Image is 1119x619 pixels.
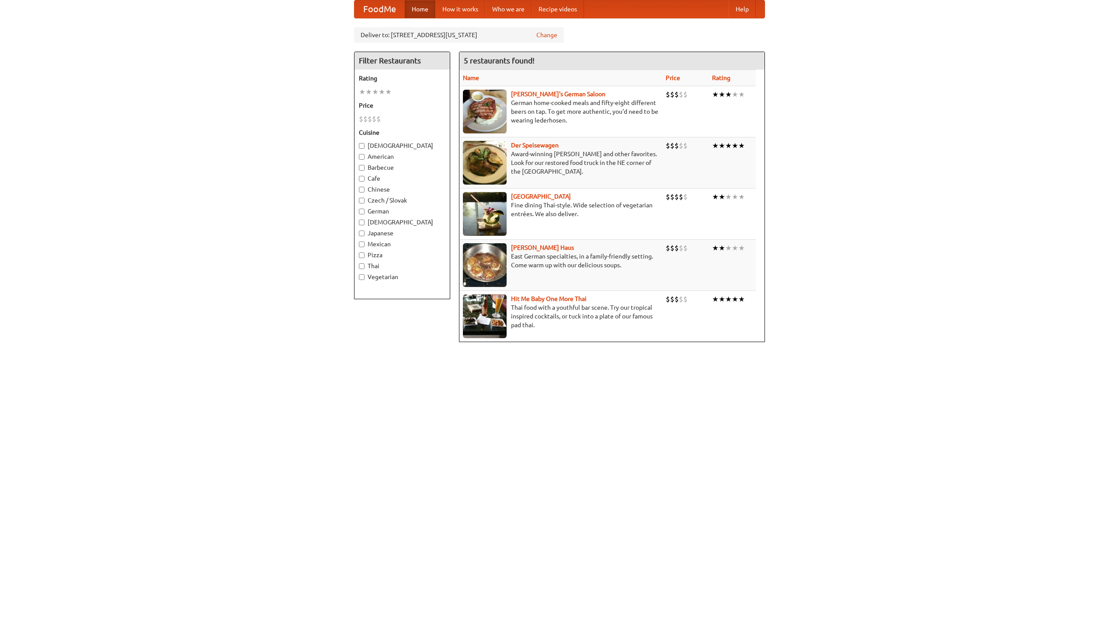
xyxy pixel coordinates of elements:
li: ★ [359,87,365,97]
li: $ [683,90,688,99]
a: Rating [712,74,730,81]
li: ★ [712,294,719,304]
input: Mexican [359,241,365,247]
li: $ [679,192,683,202]
label: Pizza [359,251,445,259]
li: ★ [719,90,725,99]
li: $ [670,192,674,202]
a: FoodMe [354,0,405,18]
li: $ [376,114,381,124]
li: ★ [712,192,719,202]
a: [PERSON_NAME] Haus [511,244,574,251]
li: ★ [738,192,745,202]
h5: Price [359,101,445,110]
label: Vegetarian [359,273,445,281]
li: ★ [725,192,732,202]
li: $ [666,294,670,304]
li: $ [363,114,368,124]
li: $ [670,294,674,304]
li: ★ [719,141,725,150]
li: ★ [365,87,372,97]
p: Award-winning [PERSON_NAME] and other favorites. Look for our restored food truck in the NE corne... [463,150,659,176]
li: $ [368,114,372,124]
li: $ [683,294,688,304]
li: ★ [725,90,732,99]
li: $ [674,294,679,304]
h5: Cuisine [359,128,445,137]
p: German home-cooked meals and fifty-eight different beers on tap. To get more authentic, you'd nee... [463,98,659,125]
li: ★ [725,141,732,150]
li: ★ [732,243,738,253]
li: $ [666,141,670,150]
li: $ [679,90,683,99]
img: satay.jpg [463,192,507,236]
label: American [359,152,445,161]
li: $ [674,141,679,150]
a: Name [463,74,479,81]
input: Thai [359,263,365,269]
label: Cafe [359,174,445,183]
img: speisewagen.jpg [463,141,507,185]
input: German [359,209,365,214]
li: ★ [379,87,385,97]
img: kohlhaus.jpg [463,243,507,287]
li: ★ [719,294,725,304]
p: East German specialties, in a family-friendly setting. Come warm up with our delicious soups. [463,252,659,269]
label: Czech / Slovak [359,196,445,205]
li: $ [670,243,674,253]
p: Thai food with a youthful bar scene. Try our tropical inspired cocktails, or tuck into a plate of... [463,303,659,329]
input: Barbecue [359,165,365,171]
li: ★ [719,243,725,253]
label: Chinese [359,185,445,194]
label: Japanese [359,229,445,238]
li: ★ [732,192,738,202]
a: Who we are [485,0,532,18]
li: $ [683,141,688,150]
li: $ [666,243,670,253]
li: ★ [732,141,738,150]
li: $ [679,141,683,150]
li: ★ [738,90,745,99]
input: American [359,154,365,160]
input: Vegetarian [359,274,365,280]
li: $ [666,90,670,99]
a: Help [729,0,756,18]
li: $ [670,90,674,99]
li: $ [372,114,376,124]
a: Change [536,31,557,39]
li: ★ [712,90,719,99]
li: $ [674,243,679,253]
a: Recipe videos [532,0,584,18]
li: $ [670,141,674,150]
a: Price [666,74,680,81]
h4: Filter Restaurants [354,52,450,70]
li: ★ [725,243,732,253]
h5: Rating [359,74,445,83]
a: Der Speisewagen [511,142,559,149]
input: Japanese [359,231,365,236]
li: $ [674,192,679,202]
a: Hit Me Baby One More Thai [511,295,587,302]
li: $ [679,294,683,304]
input: [DEMOGRAPHIC_DATA] [359,220,365,225]
li: ★ [712,141,719,150]
li: $ [679,243,683,253]
li: $ [666,192,670,202]
a: [PERSON_NAME]'s German Saloon [511,91,605,98]
a: How it works [435,0,485,18]
li: ★ [732,90,738,99]
li: ★ [725,294,732,304]
a: [GEOGRAPHIC_DATA] [511,193,571,200]
a: Home [405,0,435,18]
label: [DEMOGRAPHIC_DATA] [359,141,445,150]
li: ★ [712,243,719,253]
li: ★ [738,141,745,150]
li: ★ [719,192,725,202]
li: $ [683,192,688,202]
li: ★ [372,87,379,97]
